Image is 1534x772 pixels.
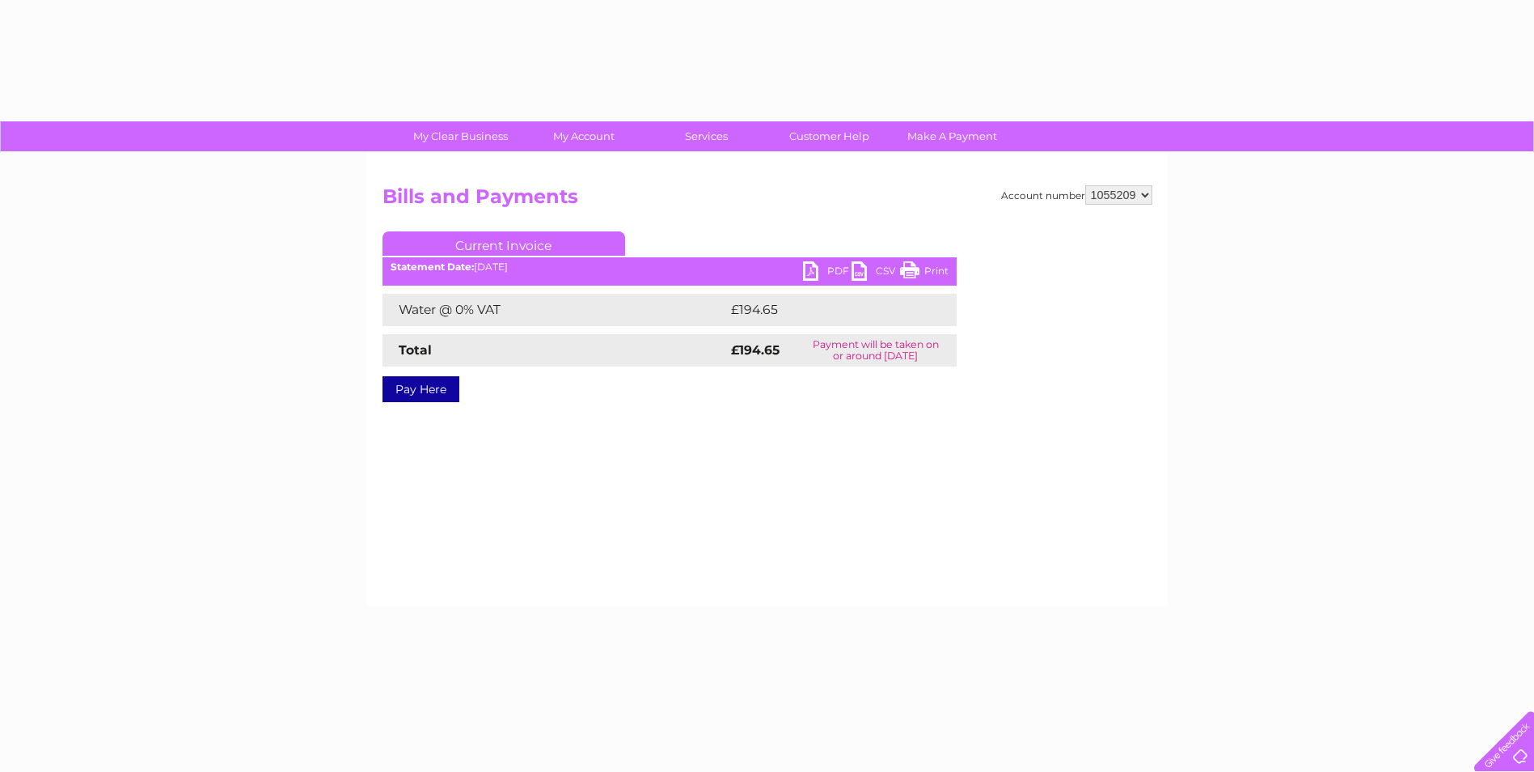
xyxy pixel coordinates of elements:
[391,261,474,273] b: Statement Date:
[640,121,773,151] a: Services
[885,121,1019,151] a: Make A Payment
[852,261,900,285] a: CSV
[382,231,625,256] a: Current Invoice
[399,342,432,358] strong: Total
[900,261,949,285] a: Print
[763,121,896,151] a: Customer Help
[731,342,780,358] strong: £194.65
[382,376,459,402] a: Pay Here
[517,121,650,151] a: My Account
[727,294,928,326] td: £194.65
[795,334,957,367] td: Payment will be taken on or around [DATE]
[803,261,852,285] a: PDF
[382,294,727,326] td: Water @ 0% VAT
[382,185,1152,216] h2: Bills and Payments
[1001,185,1152,205] div: Account number
[394,121,527,151] a: My Clear Business
[382,261,957,273] div: [DATE]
